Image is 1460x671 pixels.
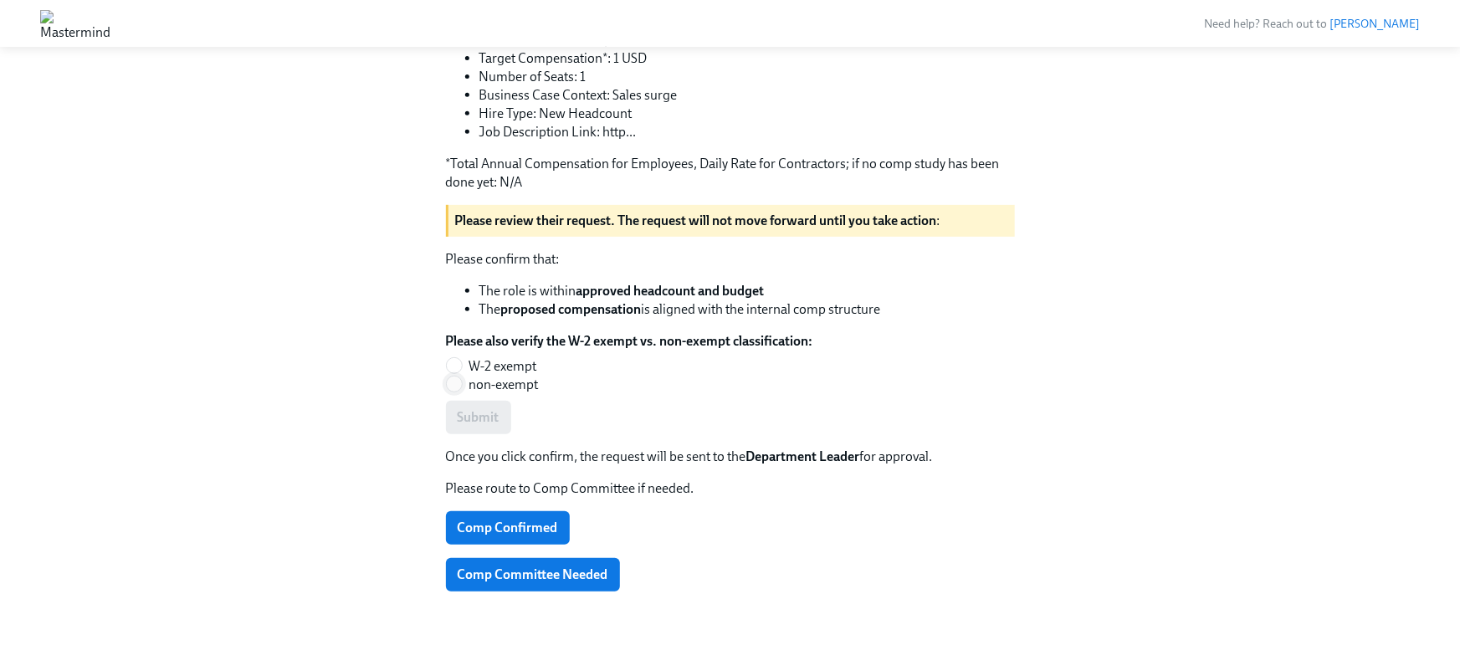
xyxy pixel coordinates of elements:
[479,123,1015,141] li: Job Description Link: http...
[501,301,642,317] strong: proposed compensation
[446,448,1015,466] p: Once you click confirm, the request will be sent to the for approval.
[455,213,937,228] strong: Please review their request. The request will not move forward until you take action
[479,105,1015,123] li: Hire Type: New Headcount
[469,357,537,376] span: W-2 exempt
[1329,17,1420,31] a: [PERSON_NAME]
[746,448,860,464] strong: Department Leader
[1204,17,1420,31] span: Need help? Reach out to
[446,155,1015,192] p: *Total Annual Compensation for Employees, Daily Rate for Contractors; if no comp study has been d...
[458,566,608,583] span: Comp Committee Needed
[469,376,539,394] span: non-exempt
[455,212,1008,230] p: :
[479,86,1015,105] li: Business Case Context: Sales surge
[446,250,1015,269] p: Please confirm that:
[479,282,1015,300] li: The role is within
[40,10,110,37] img: Mastermind
[479,49,1015,68] li: Target Compensation*: 1 USD
[458,520,558,536] span: Comp Confirmed
[446,479,1015,498] p: Please route to Comp Committee if needed.
[446,332,813,351] label: Please also verify the W-2 exempt vs. non-exempt classification:
[446,511,570,545] button: Comp Confirmed
[576,283,765,299] strong: approved headcount and budget
[446,558,620,592] button: Comp Committee Needed
[479,68,1015,86] li: Number of Seats: 1
[479,300,1015,319] li: The is aligned with the internal comp structure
